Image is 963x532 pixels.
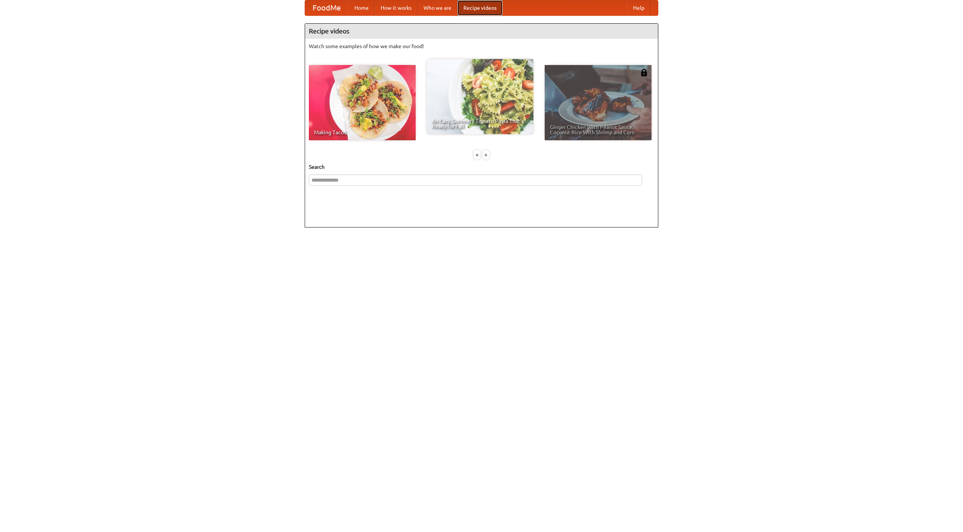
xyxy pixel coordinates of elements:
div: « [474,150,480,159]
p: Watch some examples of how we make our food! [309,42,654,50]
a: An Easy, Summery Tomato Pasta That's Ready for Fall [427,59,533,134]
a: FoodMe [305,0,348,15]
a: Home [348,0,375,15]
a: Recipe videos [457,0,503,15]
a: Help [627,0,650,15]
h4: Recipe videos [305,24,658,39]
a: Who we are [418,0,457,15]
span: Making Tacos [314,130,410,135]
a: Making Tacos [309,65,416,140]
a: How it works [375,0,418,15]
div: » [483,150,489,159]
img: 483408.png [640,69,648,76]
h5: Search [309,163,654,171]
span: An Easy, Summery Tomato Pasta That's Ready for Fall [432,118,528,129]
